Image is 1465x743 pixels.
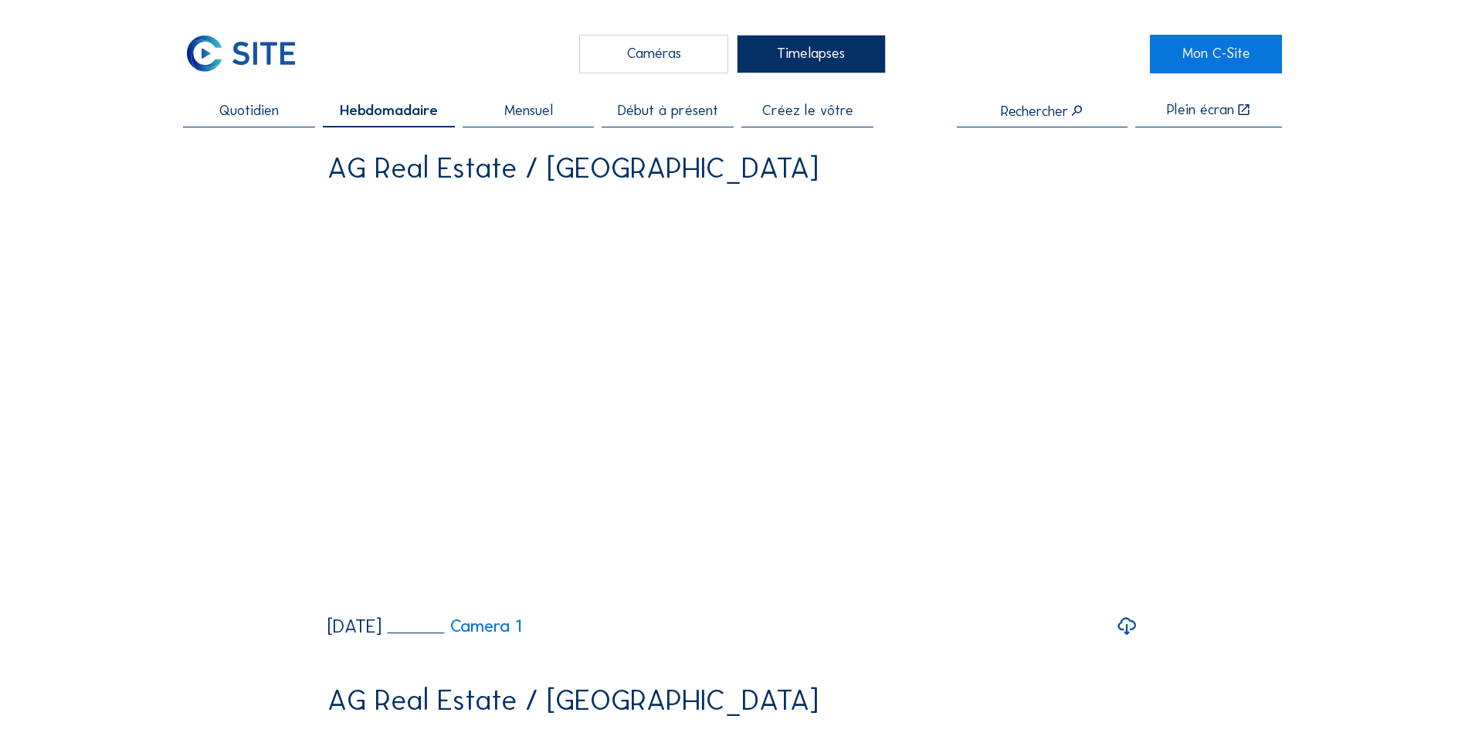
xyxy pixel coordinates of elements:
[1150,35,1282,73] a: Mon C-Site
[388,618,522,636] a: Camera 1
[618,103,718,118] span: Début à présent
[183,35,298,73] img: C-SITE Logo
[737,35,886,73] div: Timelapses
[762,103,853,118] span: Créez le vôtre
[327,154,819,183] div: AG Real Estate / [GEOGRAPHIC_DATA]
[1167,103,1234,118] div: Plein écran
[219,103,279,118] span: Quotidien
[504,103,553,118] span: Mensuel
[327,686,819,715] div: AG Real Estate / [GEOGRAPHIC_DATA]
[183,35,315,73] a: C-SITE Logo
[579,35,728,73] div: Caméras
[327,617,382,636] div: [DATE]
[340,103,438,118] span: Hebdomadaire
[327,196,1138,602] video: Your browser does not support the video tag.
